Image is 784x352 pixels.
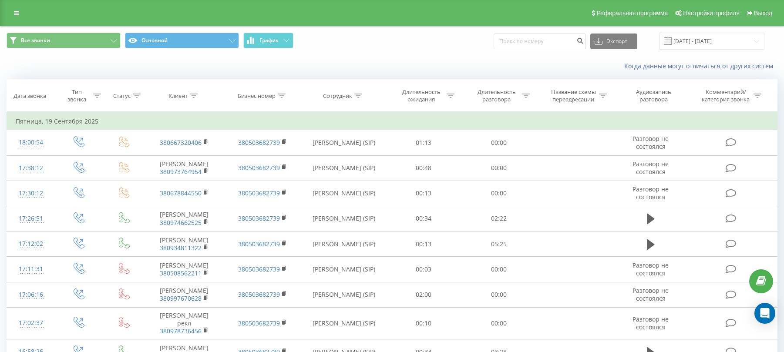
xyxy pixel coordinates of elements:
button: Экспорт [590,34,637,49]
td: 00:13 [386,231,461,257]
a: 380978736456 [160,327,202,335]
div: 17:06:16 [16,286,46,303]
div: Комментарий/категория звонка [700,88,751,103]
div: Статус [113,92,131,100]
div: Бизнес номер [238,92,276,100]
td: [PERSON_NAME] (SIP) [302,130,386,155]
div: Название схемы переадресации [550,88,597,103]
a: 380667320406 [160,138,202,147]
div: Длительность разговора [473,88,520,103]
div: Тип звонка [63,88,91,103]
a: 380503682739 [238,319,280,327]
a: 380934811322 [160,244,202,252]
a: 380508562211 [160,269,202,277]
td: 00:00 [461,181,536,206]
td: [PERSON_NAME] (SIP) [302,282,386,307]
td: 01:13 [386,130,461,155]
input: Поиск по номеру [494,34,586,49]
span: График [259,37,279,44]
td: 02:22 [461,206,536,231]
div: Open Intercom Messenger [754,303,775,324]
div: 17:30:12 [16,185,46,202]
td: [PERSON_NAME] (SIP) [302,181,386,206]
a: 380503682739 [238,214,280,222]
button: График [243,33,293,48]
a: 380973764954 [160,168,202,176]
td: 00:00 [461,307,536,339]
a: 380503682739 [238,189,280,197]
a: Когда данные могут отличаться от других систем [624,62,777,70]
a: 380678844550 [160,189,202,197]
td: [PERSON_NAME] (SIP) [302,231,386,257]
a: 380997670628 [160,294,202,302]
a: 380503682739 [238,138,280,147]
div: Аудиозапись разговора [625,88,682,103]
span: Разговор не состоялся [633,261,669,277]
div: Дата звонка [13,92,46,100]
div: Длительность ожидания [398,88,444,103]
td: 00:03 [386,257,461,282]
td: 00:00 [461,257,536,282]
td: 00:10 [386,307,461,339]
span: Реферальная программа [596,10,668,17]
td: [PERSON_NAME] (SIP) [302,307,386,339]
span: Настройки профиля [683,10,740,17]
span: Все звонки [21,37,50,44]
button: Основной [125,33,239,48]
td: [PERSON_NAME] [145,282,223,307]
div: 17:02:37 [16,315,46,332]
td: [PERSON_NAME] (SIP) [302,257,386,282]
td: 00:00 [461,155,536,181]
span: Разговор не состоялся [633,134,669,151]
div: 18:00:54 [16,134,46,151]
div: Сотрудник [323,92,352,100]
div: Клиент [168,92,188,100]
div: 17:26:51 [16,210,46,227]
div: 17:12:02 [16,235,46,252]
span: Выход [754,10,772,17]
td: 00:00 [461,130,536,155]
td: [PERSON_NAME] (SIP) [302,206,386,231]
a: 380503682739 [238,164,280,172]
td: [PERSON_NAME] [145,155,223,181]
td: 05:25 [461,231,536,257]
td: Пятница, 19 Сентября 2025 [7,113,777,130]
td: [PERSON_NAME] [145,231,223,257]
span: Разговор не состоялся [633,286,669,302]
td: 00:48 [386,155,461,181]
button: Все звонки [7,33,121,48]
div: 17:38:12 [16,160,46,177]
td: 02:00 [386,282,461,307]
div: 17:11:31 [16,261,46,278]
td: 00:34 [386,206,461,231]
td: [PERSON_NAME] рекл [145,307,223,339]
td: 00:13 [386,181,461,206]
a: 380503682739 [238,290,280,298]
td: 00:00 [461,282,536,307]
span: Разговор не состоялся [633,185,669,201]
td: [PERSON_NAME] [145,257,223,282]
td: [PERSON_NAME] (SIP) [302,155,386,181]
a: 380974662525 [160,218,202,227]
td: [PERSON_NAME] [145,206,223,231]
span: Разговор не состоялся [633,315,669,331]
a: 380503682739 [238,265,280,273]
a: 380503682739 [238,240,280,248]
span: Разговор не состоялся [633,160,669,176]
